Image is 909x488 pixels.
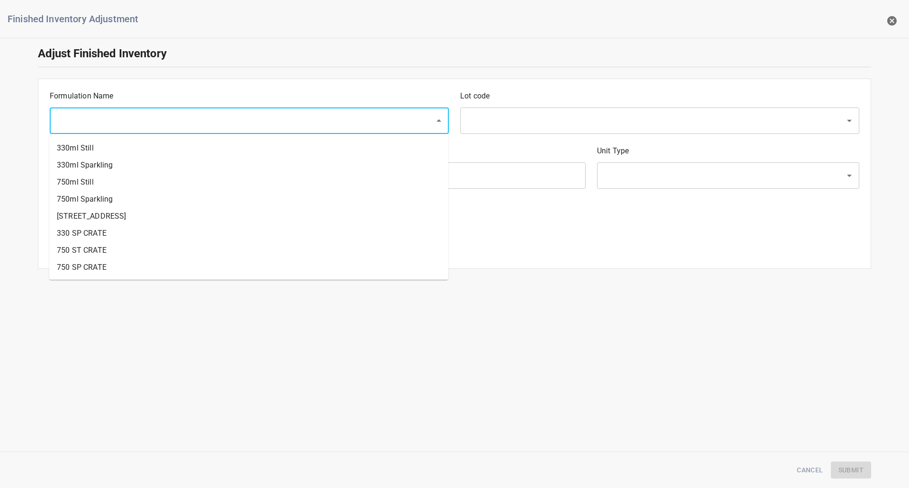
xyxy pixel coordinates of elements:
li: [STREET_ADDRESS] [49,208,448,225]
button: Open [843,169,856,182]
li: 750 SP CRATE [49,259,448,276]
h5: Adjust Finished Inventory [38,46,871,61]
li: 330ml Still [49,140,448,157]
li: 750ml Still [49,174,448,191]
p: Formulation Name [50,90,449,102]
li: 330ml Sparkling [49,157,448,174]
button: Close [432,114,446,127]
li: 330 SP CRATE [49,225,448,242]
p: New Value on Hand [323,145,586,157]
button: Open [843,114,856,127]
span: Cancel [797,464,823,476]
p: Unit Type [597,145,859,157]
li: 750ml Sparkling [49,191,448,208]
p: Lot code [460,90,859,102]
button: Cancel [793,461,827,479]
h6: Finished Inventory Adjustment [8,11,826,27]
li: 750 ST CRATE [49,242,448,259]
